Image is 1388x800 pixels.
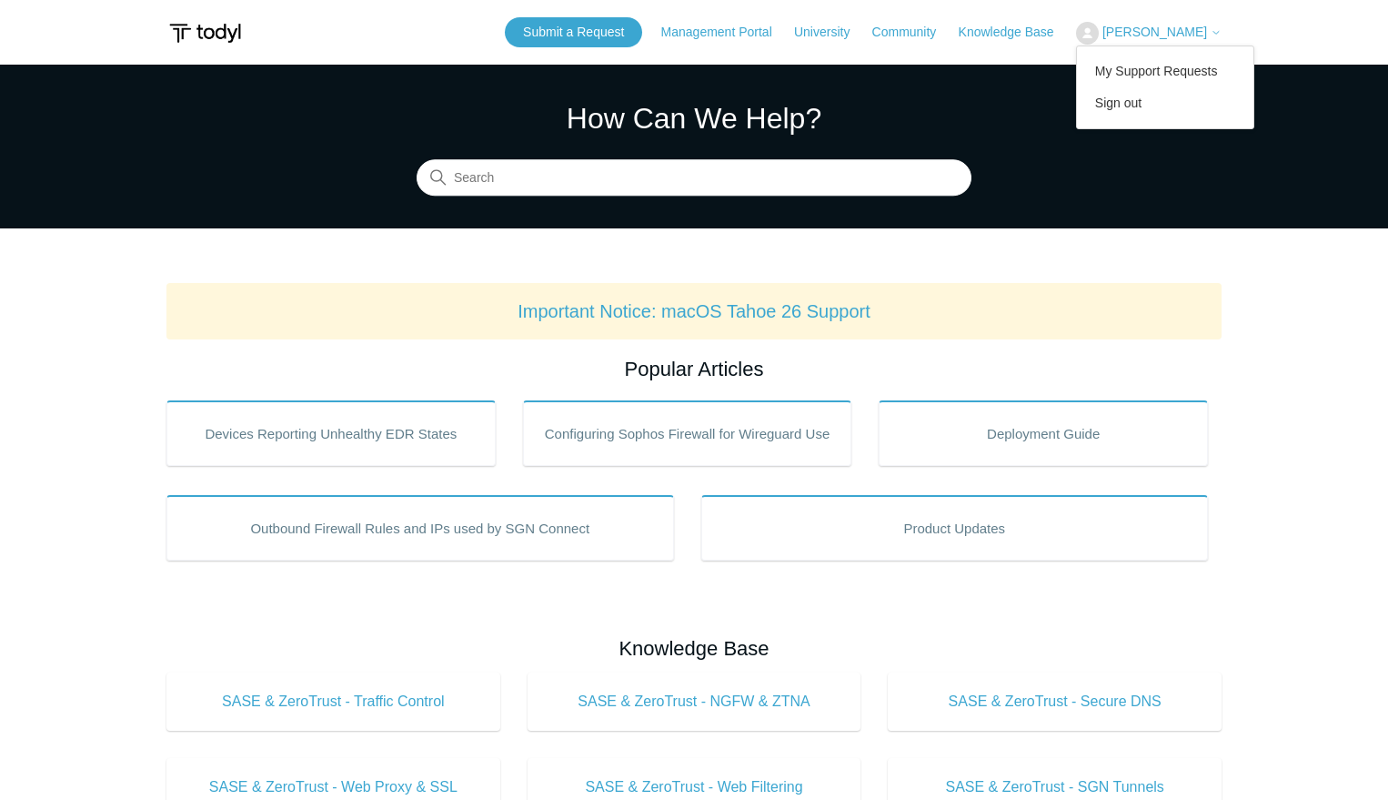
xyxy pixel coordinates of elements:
[518,301,870,321] a: Important Notice: macOS Tahoe 26 Support
[959,23,1072,42] a: Knowledge Base
[915,776,1194,798] span: SASE & ZeroTrust - SGN Tunnels
[1077,56,1254,87] a: My Support Requests
[417,160,971,197] input: Search
[166,633,1222,663] h2: Knowledge Base
[194,691,473,713] span: SASE & ZeroTrust - Traffic Control
[166,673,500,731] a: SASE & ZeroTrust - Traffic Control
[1077,87,1254,119] a: Sign out
[505,17,642,47] a: Submit a Request
[915,691,1194,713] span: SASE & ZeroTrust - Secure DNS
[872,23,955,42] a: Community
[555,691,834,713] span: SASE & ZeroTrust - NGFW & ZTNA
[417,96,971,140] h1: How Can We Help?
[1076,22,1222,45] button: [PERSON_NAME]
[166,16,244,50] img: Todyl Support Center Help Center home page
[166,400,496,466] a: Devices Reporting Unhealthy EDR States
[523,400,852,466] a: Configuring Sophos Firewall for Wireguard Use
[528,673,861,731] a: SASE & ZeroTrust - NGFW & ZTNA
[888,673,1222,731] a: SASE & ZeroTrust - Secure DNS
[794,23,868,42] a: University
[661,23,790,42] a: Management Portal
[166,354,1222,384] h2: Popular Articles
[555,776,834,798] span: SASE & ZeroTrust - Web Filtering
[1102,25,1207,39] span: [PERSON_NAME]
[701,495,1209,561] a: Product Updates
[194,776,473,798] span: SASE & ZeroTrust - Web Proxy & SSL
[879,400,1208,466] a: Deployment Guide
[166,495,674,561] a: Outbound Firewall Rules and IPs used by SGN Connect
